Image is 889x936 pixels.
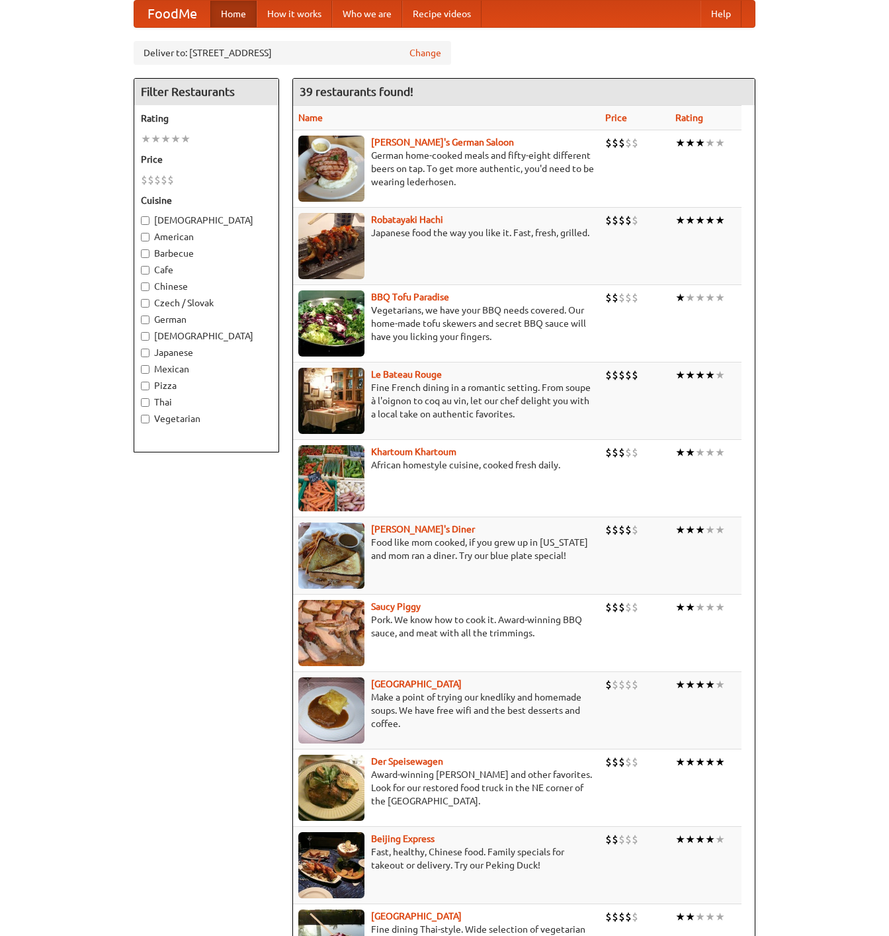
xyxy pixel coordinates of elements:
li: $ [605,213,612,228]
b: [PERSON_NAME]'s German Saloon [371,137,514,148]
li: $ [605,445,612,460]
img: khartoum.jpg [298,445,364,511]
li: $ [625,523,632,537]
li: $ [161,173,167,187]
li: ★ [695,523,705,537]
li: $ [605,600,612,615]
p: Fine French dining in a romantic setting. From soupe à l'oignon to coq au vin, let our chef delig... [298,381,595,421]
li: ★ [161,132,171,146]
li: $ [618,136,625,150]
li: $ [632,290,638,305]
p: Food like mom cooked, if you grew up in [US_STATE] and mom ran a diner. Try our blue plate special! [298,536,595,562]
li: ★ [675,136,685,150]
li: $ [605,832,612,847]
li: $ [632,910,638,924]
a: Robatayaki Hachi [371,214,443,225]
li: ★ [715,600,725,615]
a: How it works [257,1,332,27]
li: ★ [695,445,705,460]
input: Pizza [141,382,149,390]
ng-pluralize: 39 restaurants found! [300,85,413,98]
a: Khartoum Khartoum [371,447,456,457]
img: esthers.jpg [298,136,364,202]
li: $ [612,368,618,382]
li: $ [632,136,638,150]
li: ★ [705,910,715,924]
a: Rating [675,112,703,123]
img: czechpoint.jpg [298,677,364,744]
li: ★ [715,677,725,692]
li: ★ [685,677,695,692]
li: $ [618,910,625,924]
img: robatayaki.jpg [298,213,364,279]
li: ★ [675,832,685,847]
li: $ [618,832,625,847]
li: $ [618,677,625,692]
li: $ [618,755,625,769]
li: $ [605,523,612,537]
label: Mexican [141,362,272,376]
li: ★ [685,910,695,924]
label: [DEMOGRAPHIC_DATA] [141,214,272,227]
li: ★ [715,445,725,460]
p: Pork. We know how to cook it. Award-winning BBQ sauce, and meat with all the trimmings. [298,613,595,640]
li: ★ [715,523,725,537]
li: ★ [675,600,685,615]
li: ★ [705,368,715,382]
b: Der Speisewagen [371,756,443,767]
li: $ [612,136,618,150]
li: ★ [695,136,705,150]
li: $ [625,910,632,924]
label: Barbecue [141,247,272,260]
li: ★ [695,213,705,228]
label: Thai [141,396,272,409]
li: ★ [715,832,725,847]
li: ★ [171,132,181,146]
li: $ [605,368,612,382]
a: Saucy Piggy [371,601,421,612]
li: ★ [685,368,695,382]
li: ★ [705,832,715,847]
li: $ [632,755,638,769]
li: $ [625,290,632,305]
label: Vegetarian [141,412,272,425]
li: ★ [685,290,695,305]
input: Japanese [141,349,149,357]
b: Beijing Express [371,833,435,844]
input: Thai [141,398,149,407]
a: [GEOGRAPHIC_DATA] [371,679,462,689]
input: Barbecue [141,249,149,258]
input: Cafe [141,266,149,275]
li: ★ [705,445,715,460]
li: $ [625,136,632,150]
li: ★ [705,290,715,305]
p: Japanese food the way you like it. Fast, fresh, grilled. [298,226,595,239]
img: tofuparadise.jpg [298,290,364,357]
li: $ [167,173,174,187]
div: Deliver to: [STREET_ADDRESS] [134,41,451,65]
li: $ [618,213,625,228]
li: ★ [675,755,685,769]
li: ★ [695,600,705,615]
li: $ [632,445,638,460]
li: ★ [695,677,705,692]
li: $ [625,445,632,460]
p: Vegetarians, we have your BBQ needs covered. Our home-made tofu skewers and secret BBQ sauce will... [298,304,595,343]
li: ★ [705,600,715,615]
li: $ [625,213,632,228]
input: Vegetarian [141,415,149,423]
li: ★ [675,213,685,228]
label: American [141,230,272,243]
li: ★ [695,755,705,769]
li: ★ [141,132,151,146]
li: ★ [695,290,705,305]
li: ★ [705,523,715,537]
p: Award-winning [PERSON_NAME] and other favorites. Look for our restored food truck in the NE corne... [298,768,595,808]
a: FoodMe [134,1,210,27]
a: BBQ Tofu Paradise [371,292,449,302]
li: ★ [705,677,715,692]
li: $ [612,445,618,460]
